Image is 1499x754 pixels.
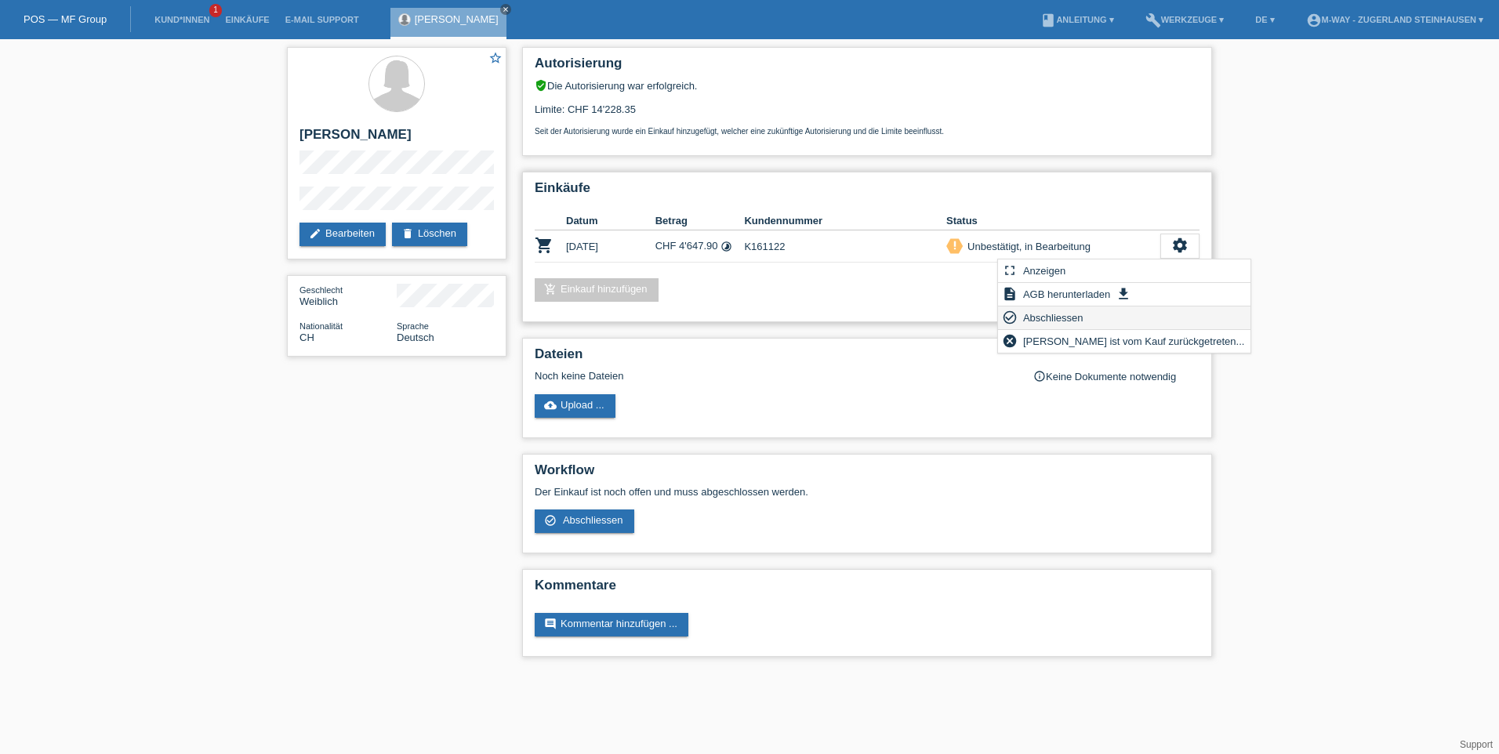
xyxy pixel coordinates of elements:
[655,212,745,230] th: Betrag
[147,15,217,24] a: Kund*innen
[299,127,494,150] h2: [PERSON_NAME]
[401,227,414,240] i: delete
[1002,263,1018,278] i: fullscreen
[963,238,1091,255] div: Unbestätigt, in Bearbeitung
[949,240,960,251] i: priority_high
[535,486,1200,498] p: Der Einkauf ist noch offen und muss abgeschlossen werden.
[488,51,503,67] a: star_border
[720,241,732,252] i: 24 Raten
[1460,739,1493,750] a: Support
[566,230,655,263] td: [DATE]
[1021,285,1112,303] span: AGB herunterladen
[299,321,343,331] span: Nationalität
[217,15,277,24] a: Einkäufe
[397,332,434,343] span: Deutsch
[655,230,745,263] td: CHF 4'647.90
[535,79,1200,92] div: Die Autorisierung war erfolgreich.
[544,514,557,527] i: check_circle_outline
[299,332,314,343] span: Schweiz
[535,180,1200,204] h2: Einkäufe
[1033,15,1121,24] a: bookAnleitung ▾
[535,127,1200,136] p: Seit der Autorisierung wurde ein Einkauf hinzugefügt, welcher eine zukünftige Autorisierung und d...
[1171,237,1189,254] i: settings
[24,13,107,25] a: POS — MF Group
[299,285,343,295] span: Geschlecht
[1247,15,1282,24] a: DE ▾
[535,613,688,636] a: commentKommentar hinzufügen ...
[299,284,397,307] div: Weiblich
[744,230,946,263] td: K161122
[1002,286,1018,302] i: description
[535,236,554,255] i: POSP00026262
[309,227,321,240] i: edit
[535,462,1200,486] h2: Workflow
[392,223,467,246] a: deleteLöschen
[535,509,634,533] a: check_circle_outline Abschliessen
[1021,308,1086,327] span: Abschliessen
[1138,15,1232,24] a: buildWerkzeuge ▾
[278,15,367,24] a: E-Mail Support
[946,212,1160,230] th: Status
[563,514,623,526] span: Abschliessen
[1145,13,1161,28] i: build
[535,394,615,418] a: cloud_uploadUpload ...
[535,92,1200,136] div: Limite: CHF 14'228.35
[744,212,946,230] th: Kundennummer
[1306,13,1322,28] i: account_circle
[397,321,429,331] span: Sprache
[1002,310,1018,325] i: check_circle_outline
[209,4,222,17] span: 1
[535,56,1200,79] h2: Autorisierung
[1298,15,1491,24] a: account_circlem-way - Zugerland Steinhausen ▾
[544,618,557,630] i: comment
[535,370,1014,382] div: Noch keine Dateien
[535,278,659,302] a: add_shopping_cartEinkauf hinzufügen
[1116,286,1131,302] i: get_app
[1033,370,1046,382] i: info_outline
[299,223,386,246] a: editBearbeiten
[1033,370,1200,382] div: Keine Dokumente notwendig
[544,283,557,295] i: add_shopping_cart
[488,51,503,65] i: star_border
[535,79,547,92] i: verified_user
[535,578,1200,601] h2: Kommentare
[544,399,557,411] i: cloud_upload
[566,212,655,230] th: Datum
[1021,261,1068,280] span: Anzeigen
[500,4,511,15] a: close
[535,346,1200,370] h2: Dateien
[415,13,499,25] a: [PERSON_NAME]
[502,5,510,13] i: close
[1040,13,1056,28] i: book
